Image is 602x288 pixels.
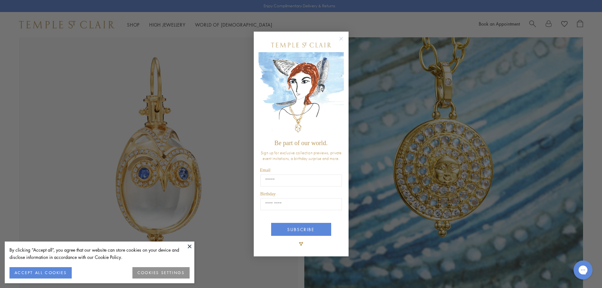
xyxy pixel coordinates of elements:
[9,246,190,261] div: By clicking “Accept all”, you agree that our website can store cookies on your device and disclos...
[258,52,344,137] img: c4a9eb12-d91a-4d4a-8ee0-386386f4f338.jpeg
[261,150,342,161] span: Sign up for exclusive collection previews, private event invitations, a birthday surprise and more.
[271,43,331,47] img: Temple St. Clair
[260,168,271,173] span: Email
[132,267,190,279] button: COOKIES SETTINGS
[271,223,331,236] button: SUBSCRIBE
[9,267,72,279] button: ACCEPT ALL COOKIES
[274,139,327,146] span: Be part of our world.
[295,237,307,250] img: TSC
[260,192,276,196] span: Birthday
[570,258,596,282] iframe: Gorgias live chat messenger
[260,175,342,187] input: Email
[340,38,348,46] button: Close dialog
